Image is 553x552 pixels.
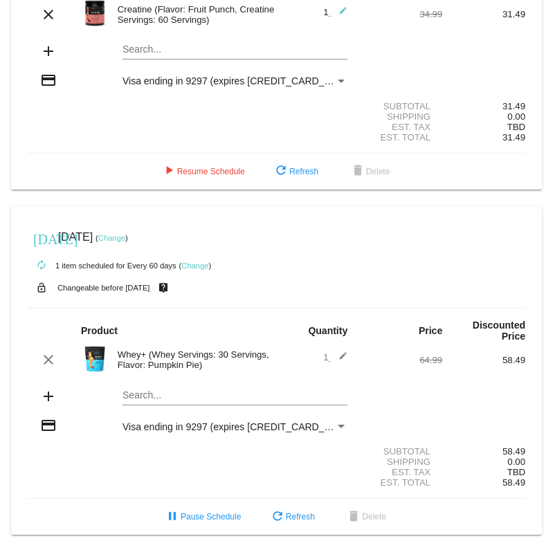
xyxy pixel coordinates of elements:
span: Delete [350,167,390,176]
mat-icon: credit_card [40,72,57,89]
div: 58.49 [442,446,525,457]
div: Whey+ (Whey Servings: 30 Servings, Flavor: Pumpkin Pie) [111,349,277,370]
button: Pause Schedule [153,504,252,529]
input: Search... [123,390,347,401]
div: Est. Tax [359,467,442,477]
mat-icon: credit_card [40,417,57,434]
small: Changeable before [DATE] [57,284,150,292]
a: Change [181,261,208,270]
span: Pause Schedule [164,512,241,522]
img: Image-1-Carousel-Whey-2lb-Pumpkin-Pie-no-badge.png [81,345,109,373]
a: Change [98,234,125,242]
div: Shipping [359,457,442,467]
span: TBD [507,122,525,132]
button: Delete [338,159,401,184]
div: 64.99 [359,355,442,365]
mat-icon: add [40,43,57,59]
mat-icon: delete [345,509,362,526]
small: ( ) [96,234,128,242]
div: Creatine (Flavor: Fruit Punch, Creatine Servings: 60 Servings) [111,4,277,25]
strong: Price [419,325,442,336]
mat-icon: play_arrow [161,163,177,180]
button: Resume Schedule [149,159,256,184]
div: 34.99 [359,9,442,19]
div: Est. Total [359,132,442,142]
mat-select: Payment Method [123,421,347,432]
mat-icon: autorenew [33,257,50,274]
div: Subtotal [359,101,442,111]
span: Visa ending in 9297 (expires [CREDIT_CARD_DATA]) [123,75,354,86]
small: 1 item scheduled for Every 60 days [28,261,176,270]
strong: Discounted Price [473,320,525,342]
span: 0.00 [507,457,525,467]
span: 1 [323,7,347,17]
span: 0.00 [507,111,525,122]
mat-icon: delete [350,163,366,180]
mat-icon: add [40,388,57,405]
mat-icon: [DATE] [33,230,50,246]
button: Refresh [258,504,326,529]
div: 31.49 [442,101,525,111]
mat-icon: edit [331,6,347,23]
div: Est. Total [359,477,442,488]
span: TBD [507,467,525,477]
span: Visa ending in 9297 (expires [CREDIT_CARD_DATA]) [123,421,354,432]
mat-icon: lock_open [33,279,50,297]
mat-icon: clear [40,351,57,368]
mat-icon: edit [331,351,347,368]
mat-icon: live_help [155,279,172,297]
span: Refresh [273,167,318,176]
strong: Quantity [308,325,347,336]
mat-icon: refresh [269,509,286,526]
span: 1 [323,352,347,362]
mat-icon: pause [164,509,181,526]
button: Delete [334,504,397,529]
span: Delete [345,512,386,522]
small: ( ) [179,261,212,270]
div: Subtotal [359,446,442,457]
span: Resume Schedule [161,167,245,176]
mat-select: Payment Method [123,75,347,86]
div: Shipping [359,111,442,122]
button: Refresh [262,159,329,184]
div: 58.49 [442,355,525,365]
div: Est. Tax [359,122,442,132]
input: Search... [123,44,347,55]
span: 31.49 [502,132,525,142]
div: 31.49 [442,9,525,19]
mat-icon: clear [40,6,57,23]
mat-icon: refresh [273,163,289,180]
strong: Product [81,325,118,336]
span: Refresh [269,512,315,522]
span: 58.49 [502,477,525,488]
